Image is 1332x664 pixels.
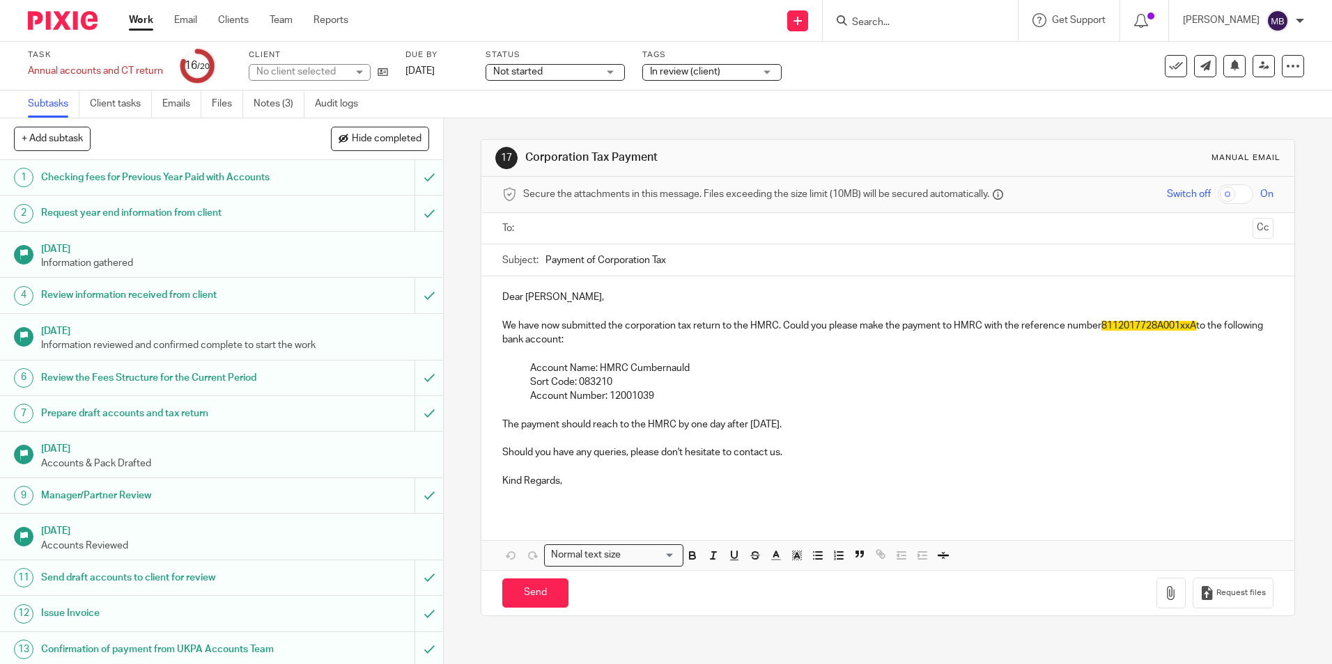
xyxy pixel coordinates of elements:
[28,49,163,61] label: Task
[1194,55,1216,77] a: Send new email to Cooke Cardiff Limited
[415,160,443,195] div: Mark as to do
[502,221,518,235] label: To:
[41,403,281,424] h1: Prepare draft accounts and tax return
[415,560,443,595] div: Mark as to do
[14,204,33,223] div: 2
[525,150,917,165] h1: Corporation Tax Payment
[544,544,683,566] div: Search for option
[1101,321,1196,331] span: 8112017728A001xxA
[197,63,210,70] small: /20
[502,290,1273,304] p: Dear [PERSON_NAME],
[14,404,33,423] div: 7
[14,286,33,306] div: 4
[14,368,33,388] div: 6
[14,568,33,587] div: 11
[523,187,989,201] span: Secure the attachments in this message. Files exceeding the size limit (10MB) will be secured aut...
[1052,15,1106,25] span: Get Support
[1216,587,1266,599] span: Request files
[14,604,33,624] div: 12
[1253,55,1275,77] a: Reassign task
[41,603,281,624] h1: Issue Invoice
[41,338,430,352] p: Information reviewed and confirmed complete to start the work
[405,49,468,61] label: Due by
[41,457,430,471] p: Accounts & Pack Drafted
[28,64,163,78] div: Annual accounts and CT return
[41,367,281,388] h1: Review the Fees Structure for the Current Period
[41,285,281,306] h1: Review information received from client
[502,253,539,267] label: Subject:
[530,361,1273,375] p: Account Name: HMRC Cumbernauld
[41,321,430,338] h1: [DATE]
[256,65,347,79] div: No client selected
[14,640,33,659] div: 13
[129,13,153,27] a: Work
[1267,10,1289,32] img: svg%3E
[313,13,348,27] a: Reports
[28,11,98,30] img: Pixie
[415,278,443,313] div: Mark as to do
[254,90,304,118] a: Notes (3)
[41,167,281,188] h1: Checking fees for Previous Year Paid with Accounts
[41,567,281,588] h1: Send draft accounts to client for review
[495,147,518,169] div: 17
[14,168,33,187] div: 1
[1253,218,1273,239] button: Cc
[41,256,430,270] p: Information gathered
[162,90,201,118] a: Emails
[14,486,33,505] div: 9
[174,13,197,27] a: Email
[1183,13,1260,27] p: [PERSON_NAME]
[650,67,720,77] span: In review (client)
[415,196,443,230] div: Mark as to do
[212,90,243,118] a: Files
[548,548,624,562] span: Normal text size
[41,521,430,538] h1: [DATE]
[502,474,1273,488] p: Kind Regards,
[502,418,1273,432] p: The payment should reach to the HMRC by one day after [DATE].
[405,66,435,76] span: [DATE]
[993,189,1003,200] i: Files are stored in Pixie and a secure link is sent to the message recipient.
[249,49,388,61] label: Client
[185,58,210,74] div: 16
[41,203,281,223] h1: Request year end information from client
[218,13,249,27] a: Clients
[1223,55,1246,77] button: Snooze task
[415,361,443,395] div: Mark as to do
[41,539,430,553] p: Accounts Reviewed
[41,438,430,456] h1: [DATE]
[41,485,281,506] h1: Manager/Partner Review
[28,90,79,118] a: Subtasks
[530,389,1273,403] p: Account Number: 12001039
[502,445,1273,459] p: Should you have any queries, please don't hesitate to contact us.
[1211,152,1280,164] div: Manual email
[530,375,1273,389] p: Sort Code: 083210
[1260,187,1273,201] span: On
[41,239,430,256] h1: [DATE]
[486,49,625,61] label: Status
[415,596,443,631] div: Mark as to do
[14,127,91,150] button: + Add subtask
[378,67,388,77] i: Open client page
[1193,578,1273,609] button: Request files
[315,90,369,118] a: Audit logs
[41,639,281,660] h1: Confirmation of payment from UKPA Accounts Team
[493,67,543,77] span: Not started
[270,13,293,27] a: Team
[1167,187,1211,201] span: Switch off
[625,548,675,562] input: Search for option
[415,478,443,513] div: Mark as to do
[352,134,421,145] span: Hide completed
[415,396,443,431] div: Mark as to do
[502,319,1273,347] p: We have now submitted the corporation tax return to the HMRC. Could you please make the payment t...
[851,17,976,29] input: Search
[502,578,568,608] input: Send
[642,49,782,61] label: Tags
[331,127,429,150] button: Hide completed
[90,90,152,118] a: Client tasks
